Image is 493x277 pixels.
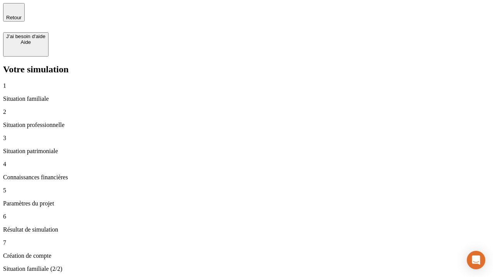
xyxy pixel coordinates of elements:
[3,187,490,194] p: 5
[3,174,490,181] p: Connaissances financières
[3,108,490,115] p: 2
[3,135,490,142] p: 3
[3,239,490,246] p: 7
[3,32,49,57] button: J’ai besoin d'aideAide
[6,15,22,20] span: Retour
[3,148,490,155] p: Situation patrimoniale
[467,251,485,269] div: Open Intercom Messenger
[3,64,490,75] h2: Votre simulation
[3,3,25,22] button: Retour
[3,95,490,102] p: Situation familiale
[3,200,490,207] p: Paramètres du projet
[3,213,490,220] p: 6
[6,39,45,45] div: Aide
[3,265,490,272] p: Situation familiale (2/2)
[3,161,490,168] p: 4
[3,122,490,128] p: Situation professionnelle
[3,226,490,233] p: Résultat de simulation
[3,82,490,89] p: 1
[6,33,45,39] div: J’ai besoin d'aide
[3,252,490,259] p: Création de compte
